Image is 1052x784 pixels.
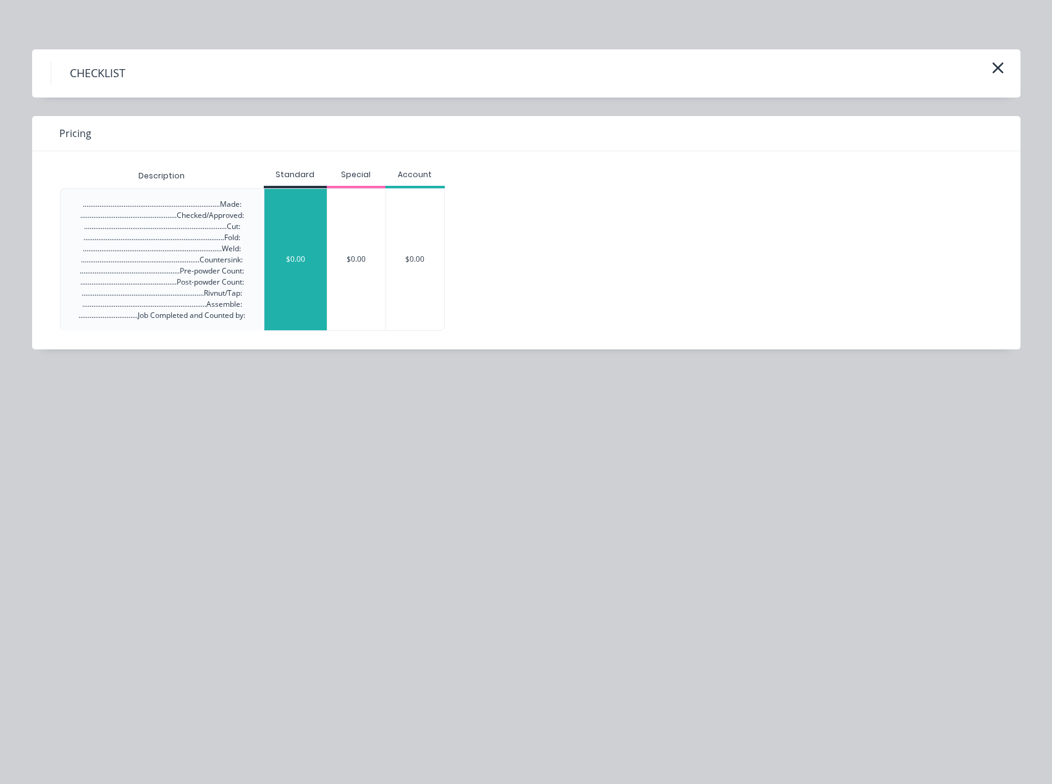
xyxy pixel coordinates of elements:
div: $0.00 [264,189,327,330]
span: Pricing [59,126,91,141]
div: Standard [264,169,327,180]
div: $0.00 [327,189,386,330]
div: Special [327,169,386,180]
div: Account [385,169,445,180]
div: $0.00 [386,189,444,330]
div: Description [128,161,195,191]
div: ..........................................................................Made: .................... [78,199,245,321]
h4: CHECKLIST [51,62,144,85]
